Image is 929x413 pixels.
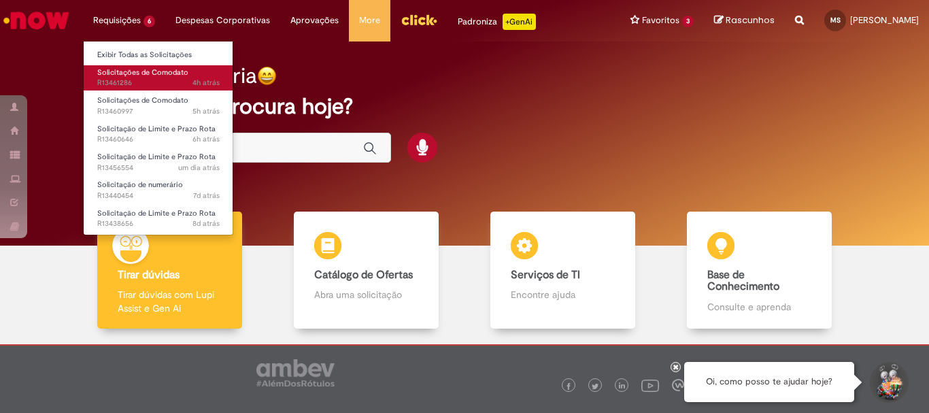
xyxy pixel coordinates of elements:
span: R13456554 [97,163,220,174]
span: Solicitação de Limite e Prazo Rota [97,152,216,162]
a: Aberto R13460997 : Solicitações de Comodato [84,93,233,118]
img: logo_footer_linkedin.png [619,382,626,391]
p: Encontre ajuda [511,288,614,301]
span: Rascunhos [726,14,775,27]
div: Oi, como posso te ajudar hoje? [684,362,854,402]
span: R13460997 [97,106,220,117]
a: Aberto R13438656 : Solicitação de Limite e Prazo Rota [84,206,233,231]
span: 4h atrás [192,78,220,88]
ul: Requisições [83,41,233,235]
span: Aprovações [290,14,339,27]
time: 28/08/2025 10:13:02 [178,163,220,173]
img: logo_footer_youtube.png [641,376,659,394]
span: 8d atrás [192,218,220,229]
span: Despesas Corporativas [175,14,270,27]
span: [PERSON_NAME] [850,14,919,26]
time: 29/08/2025 09:14:39 [192,106,220,116]
a: Exibir Todas as Solicitações [84,48,233,63]
b: Tirar dúvidas [118,268,180,282]
div: Padroniza [458,14,536,30]
span: R13460646 [97,134,220,145]
p: +GenAi [503,14,536,30]
time: 29/08/2025 10:00:48 [192,78,220,88]
span: R13461286 [97,78,220,88]
span: R13440454 [97,191,220,201]
span: 3 [682,16,694,27]
span: 6h atrás [192,134,220,144]
span: Solicitação de Limite e Prazo Rota [97,124,216,134]
span: R13438656 [97,218,220,229]
span: Solicitação de Limite e Prazo Rota [97,208,216,218]
p: Tirar dúvidas com Lupi Assist e Gen Ai [118,288,221,315]
span: Favoritos [642,14,679,27]
a: Tirar dúvidas Tirar dúvidas com Lupi Assist e Gen Ai [71,212,268,329]
a: Rascunhos [714,14,775,27]
img: logo_footer_facebook.png [565,383,572,390]
img: logo_footer_ambev_rotulo_gray.png [256,359,335,386]
button: Iniciar Conversa de Suporte [868,362,909,403]
span: Solicitação de numerário [97,180,183,190]
time: 29/08/2025 08:01:23 [192,134,220,144]
time: 22/08/2025 15:28:02 [193,191,220,201]
span: 6 [143,16,155,27]
b: Catálogo de Ofertas [314,268,413,282]
span: um dia atrás [178,163,220,173]
h2: O que você procura hoje? [97,95,832,118]
img: click_logo_yellow_360x200.png [401,10,437,30]
span: 7d atrás [193,191,220,201]
a: Base de Conhecimento Consulte e aprenda [661,212,858,329]
b: Serviços de TI [511,268,580,282]
a: Aberto R13440454 : Solicitação de numerário [84,178,233,203]
img: logo_footer_workplace.png [672,379,684,391]
span: MS [830,16,841,24]
b: Base de Conhecimento [707,268,779,294]
span: Solicitações de Comodato [97,95,188,105]
time: 22/08/2025 09:21:57 [192,218,220,229]
img: happy-face.png [257,66,277,86]
a: Serviços de TI Encontre ajuda [464,212,661,329]
a: Aberto R13460646 : Solicitação de Limite e Prazo Rota [84,122,233,147]
img: logo_footer_twitter.png [592,383,598,390]
span: 5h atrás [192,106,220,116]
a: Catálogo de Ofertas Abra uma solicitação [268,212,464,329]
a: Aberto R13461286 : Solicitações de Comodato [84,65,233,90]
a: Aberto R13456554 : Solicitação de Limite e Prazo Rota [84,150,233,175]
span: Requisições [93,14,141,27]
p: Abra uma solicitação [314,288,418,301]
span: Solicitações de Comodato [97,67,188,78]
p: Consulte e aprenda [707,300,811,314]
img: ServiceNow [1,7,71,34]
span: More [359,14,380,27]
